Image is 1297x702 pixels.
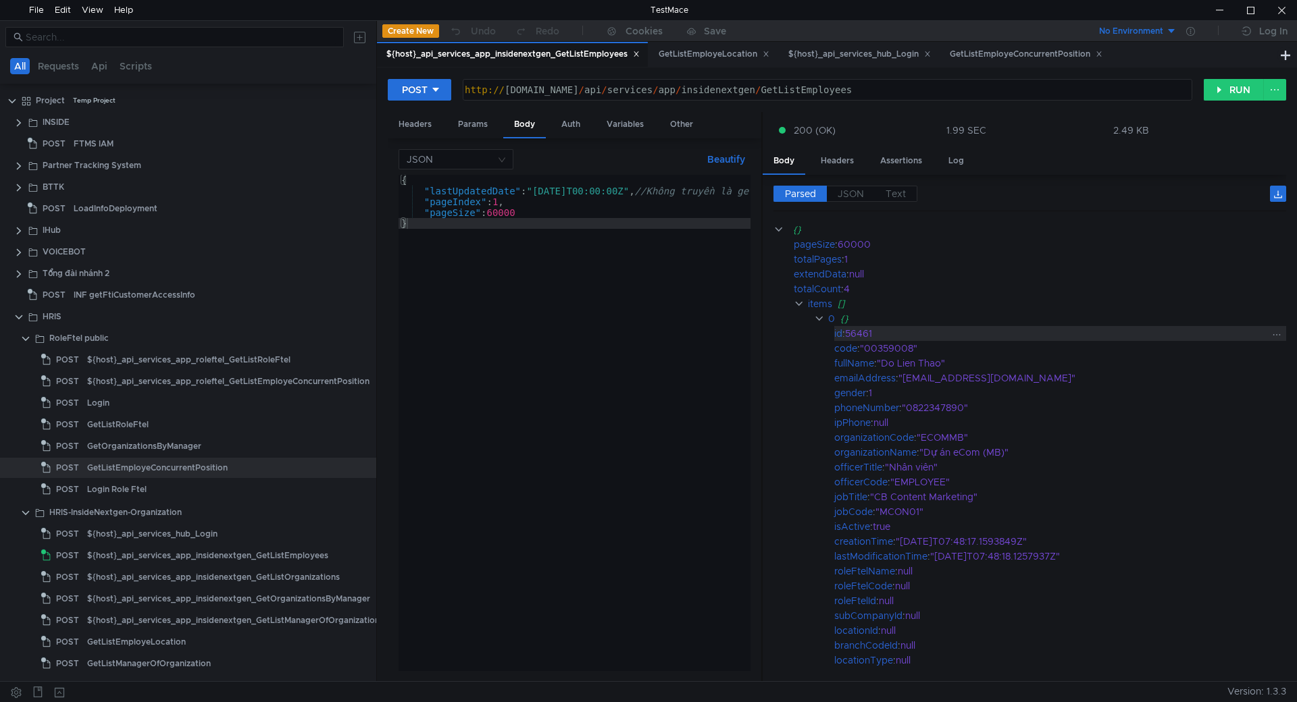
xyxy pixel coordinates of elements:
[834,430,1286,445] div: :
[10,58,30,74] button: All
[834,341,1286,356] div: :
[56,350,79,370] span: POST
[471,23,496,39] div: Undo
[56,479,79,500] span: POST
[938,148,975,173] div: Log
[794,267,1286,281] div: :
[834,564,1286,578] div: :
[828,311,835,326] div: 0
[87,479,147,500] div: Login Role Ftel
[834,593,876,608] div: roleFtelId
[881,623,1269,638] div: null
[884,668,1269,682] div: 4
[794,252,842,267] div: totalPages
[838,188,864,200] span: JSON
[834,668,1286,682] div: :
[794,123,836,138] span: 200 (OK)
[87,567,340,587] div: ${host}_api_services_app_insidenextgen_GetListOrganizations
[56,414,79,435] span: POST
[788,47,931,61] div: ${host}_api_services_hub_Login
[840,311,1268,326] div: {}
[43,306,61,327] div: HRIS
[87,393,109,413] div: Login
[917,430,1271,445] div: "ECOMMB"
[388,112,442,137] div: Headers
[834,549,1286,564] div: :
[898,564,1269,578] div: null
[898,371,1269,385] div: "[EMAIL_ADDRESS][DOMAIN_NAME]"
[794,267,846,281] div: extendData
[49,502,182,522] div: HRIS-InsideNextgen-Organization
[43,220,61,240] div: IHub
[834,445,1286,460] div: :
[870,489,1269,504] div: "CB Content Marketing"
[87,414,149,435] div: GetListRoleFtel
[1083,20,1177,42] button: No Environment
[845,326,1267,341] div: 56461
[834,371,1286,385] div: :
[785,188,816,200] span: Parsed
[1227,682,1286,701] span: Version: 1.3.3
[704,26,726,36] div: Save
[36,90,65,111] div: Project
[87,632,186,652] div: GetListEmployeLocation
[87,58,111,74] button: Api
[834,341,857,356] div: code
[34,58,83,74] button: Requests
[43,155,141,175] div: Partner Tracking System
[844,252,1269,267] div: 1
[447,112,499,137] div: Params
[834,326,842,341] div: id
[87,524,218,544] div: ${host}_api_services_hub_Login
[1113,124,1149,136] div: 2.49 KB
[808,296,832,311] div: items
[793,222,1267,237] div: {}
[402,82,428,97] div: POST
[834,445,917,460] div: organizationName
[834,371,896,385] div: emailAddress
[702,151,751,167] button: Beautify
[896,534,1269,549] div: "[DATE]T07:48:17.1593849Z"
[834,430,914,445] div: organizationCode
[834,504,1286,519] div: :
[659,47,769,61] div: GetListEmployeLocation
[794,237,1286,252] div: :
[834,653,1286,668] div: :
[551,112,591,137] div: Auth
[834,534,893,549] div: creationTime
[43,285,66,305] span: POST
[834,623,878,638] div: locationId
[838,296,1268,311] div: []
[43,263,109,283] div: Tổng đài nhánh 2
[87,371,370,391] div: ${host}_api_services_app_roleftel_GetListEmployeConcurrentPosition
[56,567,79,587] span: POST
[87,436,201,456] div: GetOrganizationsByManager
[56,371,79,391] span: POST
[810,148,865,173] div: Headers
[834,534,1286,549] div: :
[834,489,1286,504] div: :
[26,30,336,45] input: Search...
[875,504,1269,519] div: "MCON01"
[834,475,888,489] div: officerCode
[49,328,109,348] div: RoleFtel public
[900,638,1270,653] div: null
[87,458,228,478] div: GetListEmployeConcurrentPosition
[87,610,380,630] div: ${host}_api_services_app_insidenextgen_GetListManagerOfOrganization
[794,281,1286,296] div: :
[834,519,870,534] div: isActive
[536,23,559,39] div: Redo
[1099,25,1163,38] div: No Environment
[505,21,569,41] button: Redo
[834,519,1286,534] div: :
[890,475,1269,489] div: "EMPLOYEE"
[834,415,871,430] div: ipPhone
[794,252,1286,267] div: :
[1259,23,1288,39] div: Log In
[844,281,1269,296] div: 4
[879,593,1269,608] div: null
[869,385,1268,400] div: 1
[834,356,1286,371] div: :
[87,653,211,674] div: GetListManagerOfOrganization
[834,608,1286,623] div: :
